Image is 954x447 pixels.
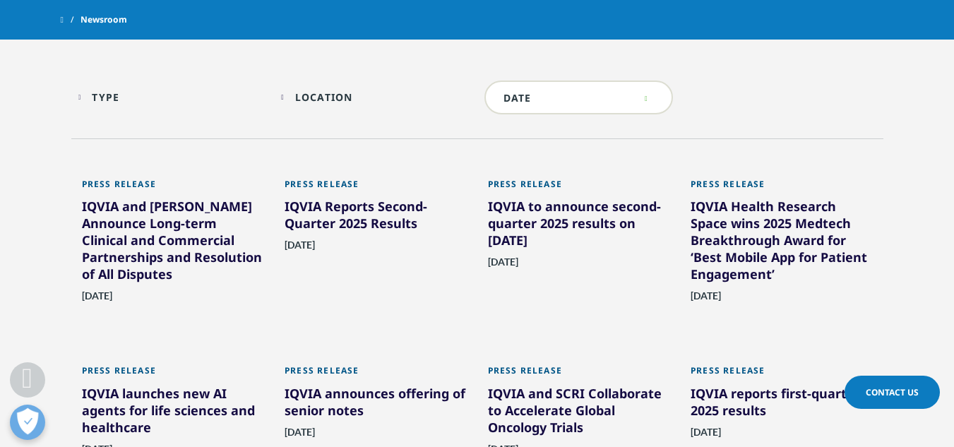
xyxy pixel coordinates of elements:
div: Location facet. [295,90,353,104]
span: Contact Us [866,386,919,398]
span: [DATE] [488,256,518,276]
input: DATE [484,81,674,114]
div: Press Release [82,179,264,198]
div: Press Release [691,365,873,384]
div: IQVIA announces offering of senior notes [285,385,467,424]
div: IQVIA Reports Second-Quarter 2025 Results [285,198,467,237]
a: Contact Us [845,376,940,409]
span: Newsroom [81,7,127,32]
div: Press Release [285,179,467,198]
div: IQVIA and [PERSON_NAME] Announce Long-term Clinical and Commercial Partnerships and Resolution of... [82,198,264,288]
div: Press Release [691,179,873,198]
div: IQVIA reports first-quarter 2025 results [691,385,873,424]
span: [DATE] [691,426,721,446]
span: [DATE] [285,426,315,446]
div: Press Release [285,365,467,384]
div: IQVIA launches new AI agents for life sciences and healthcare [82,385,264,441]
div: IQVIA to announce second-quarter 2025 results on [DATE] [488,198,670,254]
button: Open Preferences [10,405,45,440]
div: Press Release [488,365,670,384]
div: IQVIA Health Research Space wins 2025 Medtech Breakthrough Award for ‘Best Mobile App for Patient... [691,198,873,288]
div: Type facet. [92,90,119,104]
span: [DATE] [691,290,721,310]
div: Press Release [82,365,264,384]
span: [DATE] [82,290,112,310]
span: [DATE] [285,239,315,259]
div: Press Release [488,179,670,198]
div: IQVIA and SCRI Collaborate to Accelerate Global Oncology Trials [488,385,670,441]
